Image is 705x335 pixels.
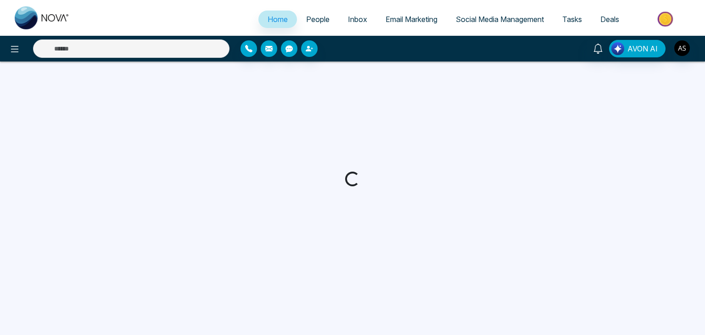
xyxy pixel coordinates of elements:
span: Inbox [348,15,367,24]
span: Home [268,15,288,24]
a: Deals [591,11,628,28]
a: Email Marketing [376,11,447,28]
img: Lead Flow [611,42,624,55]
button: AVON AI [609,40,666,57]
img: User Avatar [674,40,690,56]
span: Deals [600,15,619,24]
a: Social Media Management [447,11,553,28]
span: Email Marketing [386,15,437,24]
a: Inbox [339,11,376,28]
span: Tasks [562,15,582,24]
a: Tasks [553,11,591,28]
a: Home [258,11,297,28]
a: People [297,11,339,28]
img: Market-place.gif [633,9,699,29]
span: AVON AI [627,43,658,54]
span: People [306,15,330,24]
img: Nova CRM Logo [15,6,70,29]
span: Social Media Management [456,15,544,24]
